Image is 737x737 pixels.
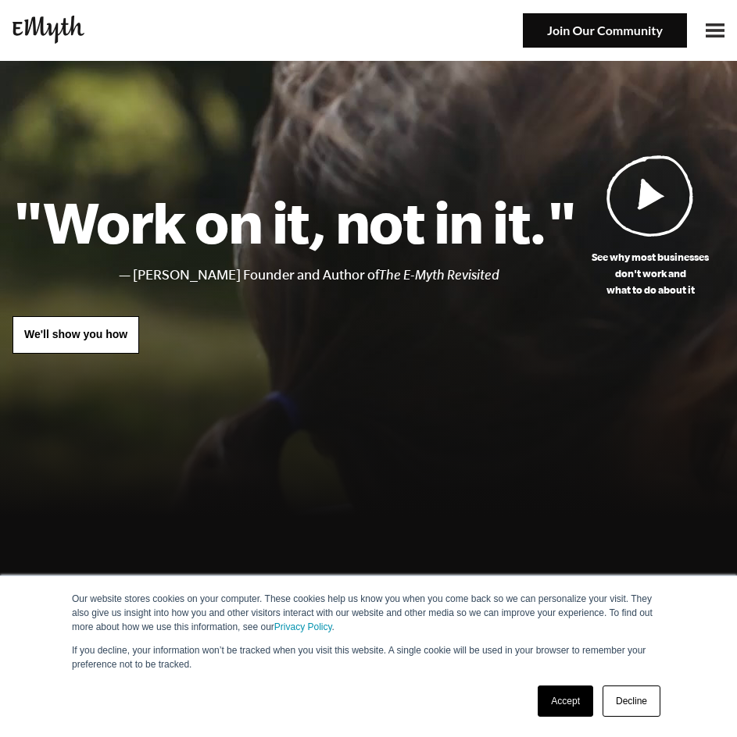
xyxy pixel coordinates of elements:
[523,13,687,48] img: Join Our Community
[706,23,724,37] img: Open Menu
[538,685,593,717] a: Accept
[606,155,694,237] img: Play Video
[274,621,332,632] a: Privacy Policy
[13,16,84,43] img: EMyth
[72,592,665,634] p: Our website stores cookies on your computer. These cookies help us know you when you come back so...
[24,328,127,340] span: We'll show you how
[576,155,724,298] a: See why most businessesdon't work andwhat to do about it
[72,643,665,671] p: If you decline, your information won’t be tracked when you visit this website. A single cookie wi...
[379,267,499,283] i: The E-Myth Revisited
[13,187,576,256] h1: "Work on it, not in it."
[133,264,576,287] li: [PERSON_NAME] Founder and Author of
[603,685,660,717] a: Decline
[576,249,724,298] p: See why most businesses don't work and what to do about it
[13,316,139,354] a: We'll show you how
